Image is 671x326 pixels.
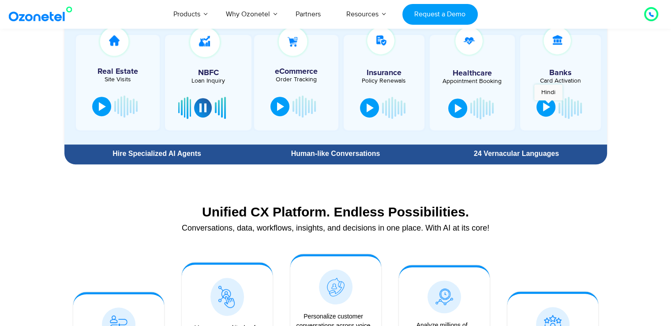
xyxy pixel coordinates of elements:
div: Hire Specialized AI Agents [69,150,245,157]
div: Conversations, data, workflows, insights, and decisions in one place. With AI at its core! [69,224,603,232]
a: Request a Demo [402,4,478,25]
h5: Real Estate [80,68,155,76]
div: Policy Renewals [348,78,420,84]
div: Order Tracking [259,76,334,83]
div: Appointment Booking [436,78,508,84]
div: 24 Vernacular Languages [430,150,602,157]
div: Card Activation [525,78,596,84]
div: Site Visits [80,76,155,83]
h5: eCommerce [259,68,334,76]
div: Loan Inquiry [169,78,247,84]
h5: Insurance [348,69,420,77]
div: Unified CX Platform. Endless Possibilities. [69,204,603,220]
h5: Banks [525,69,596,77]
h5: NBFC [169,69,247,77]
h5: Healthcare [436,69,508,77]
div: Human-like Conversations [249,150,421,157]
